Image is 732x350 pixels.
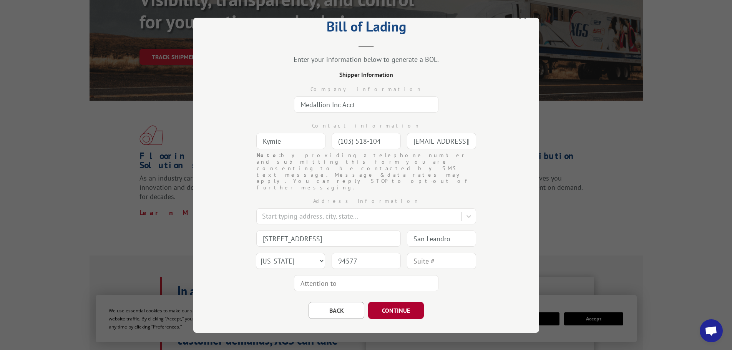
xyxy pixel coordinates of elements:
div: Address Information [232,197,501,205]
a: Open chat [700,319,723,342]
input: Phone [332,133,401,149]
input: Zip [332,252,401,269]
input: City [407,230,476,246]
strong: Note: [257,152,281,159]
input: Address [256,230,401,246]
button: CONTINUE [368,302,424,318]
input: Email [407,133,476,149]
button: BACK [309,302,364,318]
button: Close modal [516,3,529,24]
h2: Bill of Lading [232,21,501,36]
div: Contact information [232,122,501,130]
input: Attention to [294,275,438,291]
input: Contact Name [256,133,325,149]
div: Company information [232,85,501,93]
input: Company Name [294,96,438,113]
div: by providing a telephone number and submitting this form you are consenting to be contacted by SM... [257,152,476,191]
div: Enter your information below to generate a BOL. [232,55,501,64]
input: Suite # [407,252,476,269]
div: Shipper Information [232,70,501,79]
